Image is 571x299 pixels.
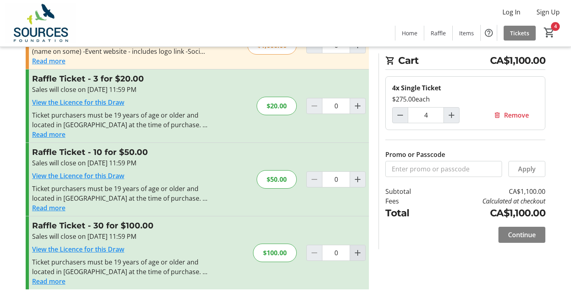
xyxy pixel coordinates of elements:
div: 4x Single Ticket [392,83,539,93]
input: Raffle Ticket Quantity [322,245,350,261]
span: CA$1,100.00 [490,53,546,68]
a: View the Licence for this Draw [32,245,124,254]
button: Increment by one [350,172,365,187]
button: Increment by one [444,108,459,123]
input: Raffle Ticket Quantity [322,98,350,114]
span: Tickets [510,29,529,37]
a: Tickets [504,26,536,41]
button: Sign Up [530,6,566,18]
button: Log In [496,6,527,18]
h2: Cart [385,53,545,70]
td: CA$1,100.00 [432,206,545,220]
button: Continue [498,227,545,243]
td: Calculated at checkout [432,196,545,206]
div: Sales will close on [DATE] 11:59 PM [32,158,207,168]
span: Home [402,29,417,37]
h3: Raffle Ticket - 10 for $50.00 [32,146,207,158]
span: Apply [518,164,536,174]
td: Subtotal [385,187,432,196]
h3: Raffle Ticket - 30 for $100.00 [32,220,207,232]
span: Log In [502,7,520,17]
label: Promo or Passcode [385,150,445,159]
input: Raffle Ticket Quantity [322,171,350,187]
button: Increment by one [350,245,365,260]
span: Items [459,29,474,37]
div: Ticket purchasers must be 19 years of age or older and located in [GEOGRAPHIC_DATA] at the time o... [32,110,207,130]
img: Sources Foundation's Logo [5,3,76,43]
a: Raffle [424,26,452,41]
div: $20.00 [257,97,297,115]
td: CA$1,100.00 [432,187,545,196]
a: View the Licence for this Draw [32,98,124,107]
button: Read more [32,130,65,139]
div: Ticket purchasers must be 19 years of age or older and located in [GEOGRAPHIC_DATA] at the time o... [32,184,207,203]
h3: Raffle Ticket - 3 for $20.00 [32,73,207,85]
div: Sales will close on [DATE] 11:59 PM [32,232,207,241]
span: Sign Up [537,7,560,17]
button: Apply [508,161,545,177]
td: Fees [385,196,432,206]
button: Read more [32,56,65,66]
button: Increment by one [350,98,365,114]
span: Remove [504,110,529,120]
button: Remove [484,107,539,123]
div: Sales will close on [DATE] 11:59 PM [32,85,207,94]
td: Total [385,206,432,220]
a: Home [395,26,424,41]
input: Single Ticket Quantity [408,107,444,123]
button: Decrement by one [393,108,408,123]
input: Enter promo or passcode [385,161,502,177]
button: Help [481,25,497,41]
div: Ticket purchasers must be 19 years of age or older and located in [GEOGRAPHIC_DATA] at the time o... [32,257,207,277]
div: $50.00 [257,170,297,189]
div: $100.00 [253,244,297,262]
a: Items [453,26,480,41]
div: $275.00 each [392,94,539,104]
button: Read more [32,277,65,286]
a: View the Licence for this Draw [32,171,124,180]
span: Continue [508,230,536,240]
span: Raffle [431,29,446,37]
button: Cart [542,25,557,40]
button: Read more [32,203,65,213]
